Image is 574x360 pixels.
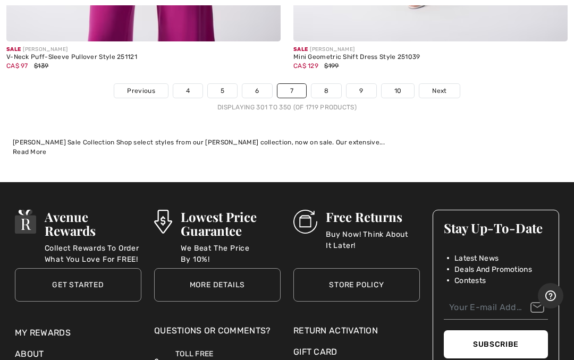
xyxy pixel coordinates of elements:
[6,46,281,54] div: [PERSON_NAME]
[13,138,561,147] div: [PERSON_NAME] Sale Collection Shop select styles from our [PERSON_NAME] collection, now on sale. ...
[6,54,281,61] div: V-Neck Puff-Sleeve Pullover Style 251121
[15,328,71,338] a: My Rewards
[454,253,499,264] span: Latest News
[293,346,420,358] a: Gift Card
[326,229,420,250] p: Buy Now! Think About It Later!
[6,46,21,53] span: Sale
[45,210,141,237] h3: Avenue Rewards
[173,84,202,98] a: 4
[242,84,272,98] a: 6
[347,84,376,98] a: 9
[15,210,36,234] img: Avenue Rewards
[454,264,532,275] span: Deals And Promotions
[181,210,281,237] h3: Lowest Price Guarantee
[154,324,281,342] div: Questions or Comments?
[293,268,420,302] a: Store Policy
[382,84,415,98] a: 10
[34,62,48,70] span: $139
[311,84,341,98] a: 8
[15,268,141,302] a: Get Started
[432,86,446,96] span: Next
[293,54,568,61] div: Mini Geometric Shift Dress Style 251039
[444,296,548,320] input: Your E-mail Address
[454,275,486,286] span: Contests
[6,62,28,70] span: CA$ 97
[444,221,548,235] h3: Stay Up-To-Date
[114,84,167,98] a: Previous
[154,210,172,234] img: Lowest Price Guarantee
[277,84,306,98] a: 7
[208,84,237,98] a: 5
[154,268,281,302] a: More Details
[538,283,563,310] iframe: Opens a widget where you can find more information
[326,210,420,224] h3: Free Returns
[45,243,141,264] p: Collect Rewards To Order What You Love For FREE!
[181,243,281,264] p: We Beat The Price By 10%!
[127,86,155,96] span: Previous
[293,62,318,70] span: CA$ 129
[13,148,47,156] span: Read More
[293,46,308,53] span: Sale
[444,330,548,358] button: Subscribe
[324,62,339,70] span: $199
[293,210,317,234] img: Free Returns
[419,84,459,98] a: Next
[293,46,568,54] div: [PERSON_NAME]
[293,324,420,337] a: Return Activation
